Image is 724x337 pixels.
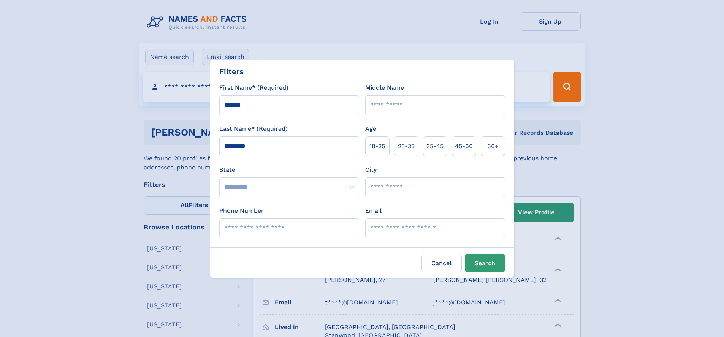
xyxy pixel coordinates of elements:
[365,206,382,215] label: Email
[219,165,359,174] label: State
[426,142,444,151] span: 35‑45
[219,66,244,77] div: Filters
[365,83,404,92] label: Middle Name
[465,254,505,272] button: Search
[365,165,377,174] label: City
[219,124,288,133] label: Last Name* (Required)
[487,142,499,151] span: 60+
[369,142,385,151] span: 18‑25
[455,142,473,151] span: 45‑60
[421,254,462,272] label: Cancel
[365,124,376,133] label: Age
[398,142,415,151] span: 25‑35
[219,83,288,92] label: First Name* (Required)
[219,206,264,215] label: Phone Number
